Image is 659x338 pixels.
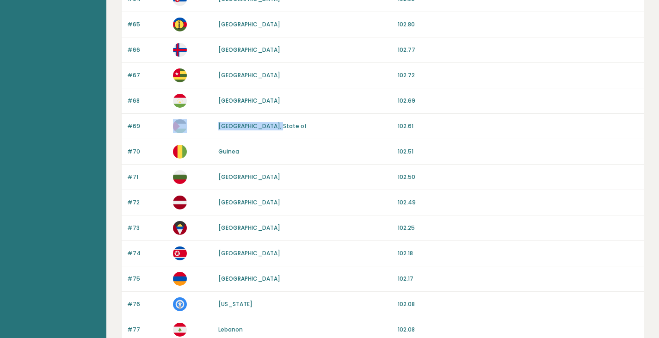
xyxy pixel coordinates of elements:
[398,71,638,80] p: 102.72
[127,122,167,130] p: #69
[218,224,280,232] a: [GEOGRAPHIC_DATA]
[398,122,638,130] p: 102.61
[127,198,167,207] p: #72
[173,323,187,337] img: lb.svg
[173,119,187,133] img: ps.svg
[173,94,187,108] img: tj.svg
[218,20,280,28] a: [GEOGRAPHIC_DATA]
[398,198,638,207] p: 102.49
[127,20,167,29] p: #65
[398,326,638,334] p: 102.08
[127,249,167,258] p: #74
[218,198,280,206] a: [GEOGRAPHIC_DATA]
[127,173,167,181] p: #71
[173,221,187,235] img: ag.svg
[127,300,167,308] p: #76
[398,20,638,29] p: 102.80
[398,173,638,181] p: 102.50
[398,97,638,105] p: 102.69
[127,97,167,105] p: #68
[398,275,638,283] p: 102.17
[218,326,243,333] a: Lebanon
[127,326,167,334] p: #77
[173,43,187,57] img: fo.svg
[218,97,280,104] a: [GEOGRAPHIC_DATA]
[173,18,187,31] img: nc.svg
[398,46,638,54] p: 102.77
[173,272,187,286] img: am.svg
[218,173,280,181] a: [GEOGRAPHIC_DATA]
[173,297,187,311] img: mp.svg
[127,71,167,80] p: #67
[173,145,187,159] img: gn.svg
[218,46,280,54] a: [GEOGRAPHIC_DATA]
[218,300,253,308] a: [US_STATE]
[127,275,167,283] p: #75
[398,224,638,232] p: 102.25
[127,147,167,156] p: #70
[173,68,187,82] img: tg.svg
[398,249,638,258] p: 102.18
[173,246,187,260] img: kp.svg
[173,196,187,209] img: lv.svg
[398,147,638,156] p: 102.51
[218,249,280,257] a: [GEOGRAPHIC_DATA]
[127,46,167,54] p: #66
[398,300,638,308] p: 102.08
[218,147,239,155] a: Guinea
[218,275,280,283] a: [GEOGRAPHIC_DATA]
[218,122,307,130] a: [GEOGRAPHIC_DATA], State of
[218,71,280,79] a: [GEOGRAPHIC_DATA]
[173,170,187,184] img: bg.svg
[127,224,167,232] p: #73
